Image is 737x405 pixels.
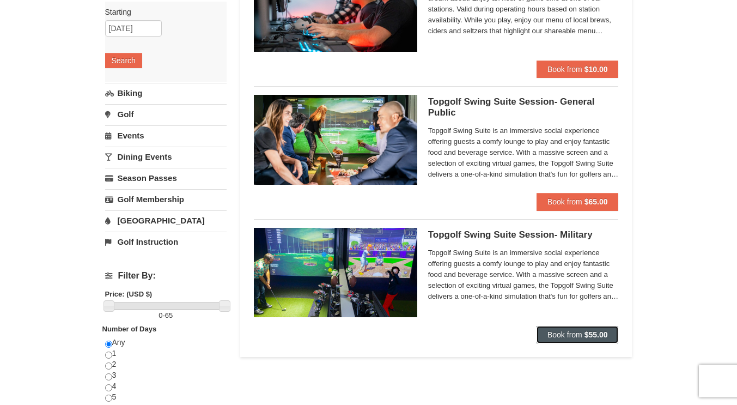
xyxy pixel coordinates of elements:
strong: Number of Days [102,325,157,333]
a: [GEOGRAPHIC_DATA] [105,210,227,231]
span: Book from [547,65,582,74]
span: Book from [547,330,582,339]
h5: Topgolf Swing Suite Session- Military [428,229,619,240]
strong: $65.00 [584,197,608,206]
strong: $10.00 [584,65,608,74]
button: Book from $55.00 [537,326,619,343]
a: Biking [105,83,227,103]
button: Book from $65.00 [537,193,619,210]
strong: Price: (USD $) [105,290,153,298]
a: Golf Instruction [105,232,227,252]
button: Book from $10.00 [537,61,619,78]
span: Topgolf Swing Suite is an immersive social experience offering guests a comfy lounge to play and ... [428,247,619,302]
a: Events [105,125,227,146]
span: 0 [159,311,162,319]
a: Season Passes [105,168,227,188]
img: 19664770-17-d333e4c3.jpg [254,95,417,184]
h5: Topgolf Swing Suite Session- General Public [428,96,619,118]
label: Starting [105,7,218,17]
strong: $55.00 [584,330,608,339]
span: Book from [547,197,582,206]
a: Golf [105,104,227,124]
a: Dining Events [105,147,227,167]
span: 65 [165,311,173,319]
a: Golf Membership [105,189,227,209]
label: - [105,310,227,321]
img: 19664770-40-fe46a84b.jpg [254,228,417,317]
button: Search [105,53,142,68]
h4: Filter By: [105,271,227,281]
span: Topgolf Swing Suite is an immersive social experience offering guests a comfy lounge to play and ... [428,125,619,180]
